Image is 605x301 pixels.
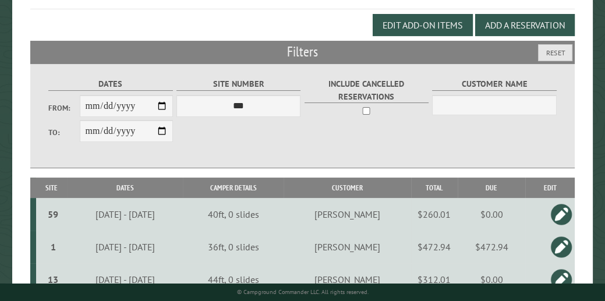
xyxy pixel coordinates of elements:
[48,102,79,114] label: From:
[41,208,65,220] div: 59
[237,288,369,296] small: © Campground Commander LLC. All rights reserved.
[458,231,525,263] td: $472.94
[458,178,525,198] th: Due
[48,127,79,138] label: To:
[183,263,284,296] td: 44ft, 0 slides
[183,178,284,198] th: Camper Details
[284,198,411,231] td: [PERSON_NAME]
[305,77,429,103] label: Include Cancelled Reservations
[36,178,68,198] th: Site
[475,14,575,36] button: Add a Reservation
[183,198,284,231] td: 40ft, 0 slides
[284,231,411,263] td: [PERSON_NAME]
[176,77,300,91] label: Site Number
[284,178,411,198] th: Customer
[458,198,525,231] td: $0.00
[48,77,172,91] label: Dates
[69,208,181,220] div: [DATE] - [DATE]
[411,231,458,263] td: $472.94
[41,274,65,285] div: 13
[411,263,458,296] td: $312.01
[183,231,284,263] td: 36ft, 0 slides
[411,198,458,231] td: $260.01
[67,178,183,198] th: Dates
[30,41,575,63] h2: Filters
[411,178,458,198] th: Total
[458,263,525,296] td: $0.00
[284,263,411,296] td: [PERSON_NAME]
[525,178,575,198] th: Edit
[373,14,473,36] button: Edit Add-on Items
[69,241,181,253] div: [DATE] - [DATE]
[69,274,181,285] div: [DATE] - [DATE]
[538,44,572,61] button: Reset
[432,77,556,91] label: Customer Name
[41,241,65,253] div: 1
